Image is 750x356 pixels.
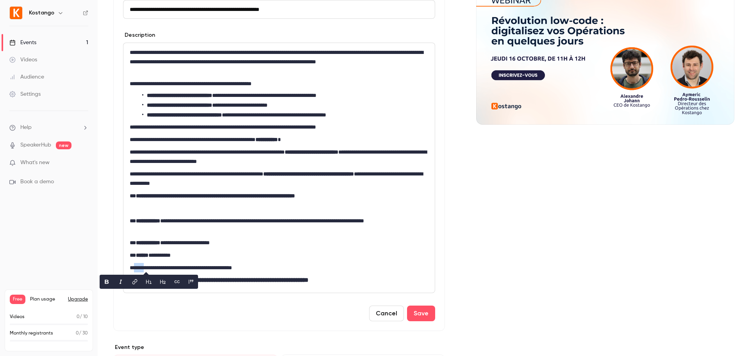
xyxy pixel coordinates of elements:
div: Audience [9,73,44,81]
div: Videos [9,56,37,64]
p: / 30 [76,330,88,337]
button: link [129,275,141,288]
section: description [123,43,435,293]
button: bold [100,275,113,288]
span: Help [20,123,32,132]
img: Kostango [10,7,22,19]
span: new [56,141,71,149]
span: Free [10,295,25,304]
p: Monthly registrants [10,330,53,337]
button: Cancel [369,306,404,321]
button: italic [114,275,127,288]
p: Event type [113,343,445,351]
label: Description [123,31,155,39]
p: Videos [10,313,25,320]
span: Book a demo [20,178,54,186]
button: blockquote [185,275,197,288]
div: Settings [9,90,41,98]
button: Upgrade [68,296,88,302]
span: What's new [20,159,50,167]
span: 0 [77,315,80,319]
span: 0 [76,331,79,336]
div: editor [123,43,435,293]
a: SpeakerHub [20,141,51,149]
div: Events [9,39,36,47]
h6: Kostango [29,9,54,17]
button: Save [407,306,435,321]
li: help-dropdown-opener [9,123,88,132]
span: Plan usage [30,296,63,302]
p: / 10 [77,313,88,320]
